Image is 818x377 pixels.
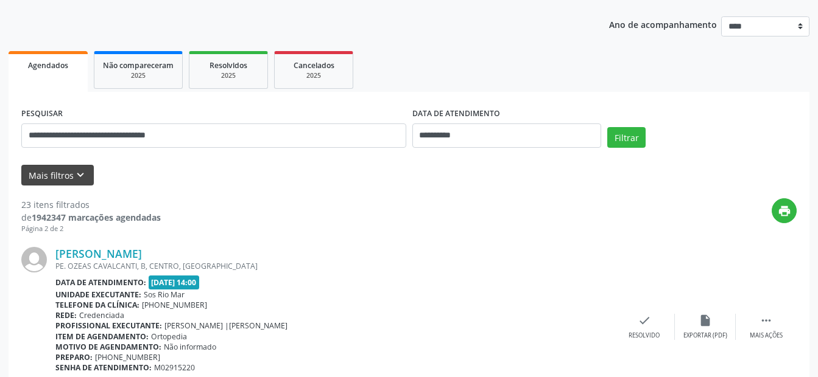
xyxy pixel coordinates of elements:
div: PE. OZEAS CAVALCANTI, B, CENTRO, [GEOGRAPHIC_DATA] [55,261,614,271]
b: Motivo de agendamento: [55,342,161,352]
span: Sos Rio Mar [144,289,185,300]
b: Senha de atendimento: [55,362,152,373]
span: [PHONE_NUMBER] [95,352,160,362]
span: Agendados [28,60,68,71]
button: Filtrar [607,127,646,148]
b: Data de atendimento: [55,277,146,288]
strong: 1942347 marcações agendadas [32,212,161,223]
span: Ortopedia [151,331,187,342]
b: Unidade executante: [55,289,141,300]
b: Profissional executante: [55,320,162,331]
a: [PERSON_NAME] [55,247,142,260]
span: Resolvidos [210,60,247,71]
div: Mais ações [750,331,783,340]
span: [PERSON_NAME] |[PERSON_NAME] [164,320,287,331]
span: Cancelados [294,60,334,71]
div: 2025 [283,71,344,80]
i: print [778,204,791,218]
img: img [21,247,47,272]
label: DATA DE ATENDIMENTO [412,105,500,123]
span: Não compareceram [103,60,174,71]
b: Preparo: [55,352,93,362]
div: 2025 [103,71,174,80]
div: de [21,211,161,224]
div: Exportar (PDF) [683,331,727,340]
i: insert_drive_file [699,314,712,327]
i: check [638,314,651,327]
span: M02915220 [154,362,195,373]
div: Página 2 de 2 [21,224,161,234]
div: 23 itens filtrados [21,198,161,211]
div: 2025 [198,71,259,80]
b: Telefone da clínica: [55,300,139,310]
p: Ano de acompanhamento [609,16,717,32]
label: PESQUISAR [21,105,63,123]
i:  [760,314,773,327]
button: print [772,198,797,223]
span: [DATE] 14:00 [149,275,200,289]
span: Não informado [164,342,216,352]
div: Resolvido [629,331,660,340]
span: [PHONE_NUMBER] [142,300,207,310]
span: Credenciada [79,310,124,320]
b: Rede: [55,310,77,320]
button: Mais filtroskeyboard_arrow_down [21,165,94,186]
b: Item de agendamento: [55,331,149,342]
i: keyboard_arrow_down [74,168,87,182]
